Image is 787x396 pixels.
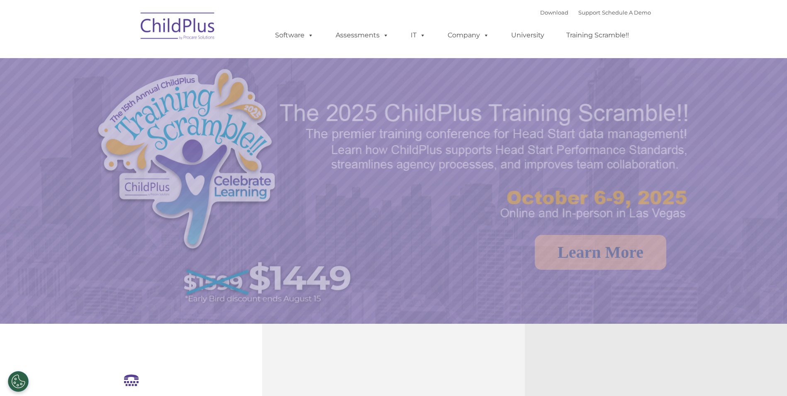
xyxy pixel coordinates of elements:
[327,27,397,44] a: Assessments
[535,235,666,270] a: Learn More
[402,27,434,44] a: IT
[8,371,29,392] button: Cookies Settings
[578,9,600,16] a: Support
[267,27,322,44] a: Software
[558,27,637,44] a: Training Scramble!!
[540,9,651,16] font: |
[136,7,219,48] img: ChildPlus by Procare Solutions
[503,27,553,44] a: University
[602,9,651,16] a: Schedule A Demo
[439,27,497,44] a: Company
[540,9,568,16] a: Download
